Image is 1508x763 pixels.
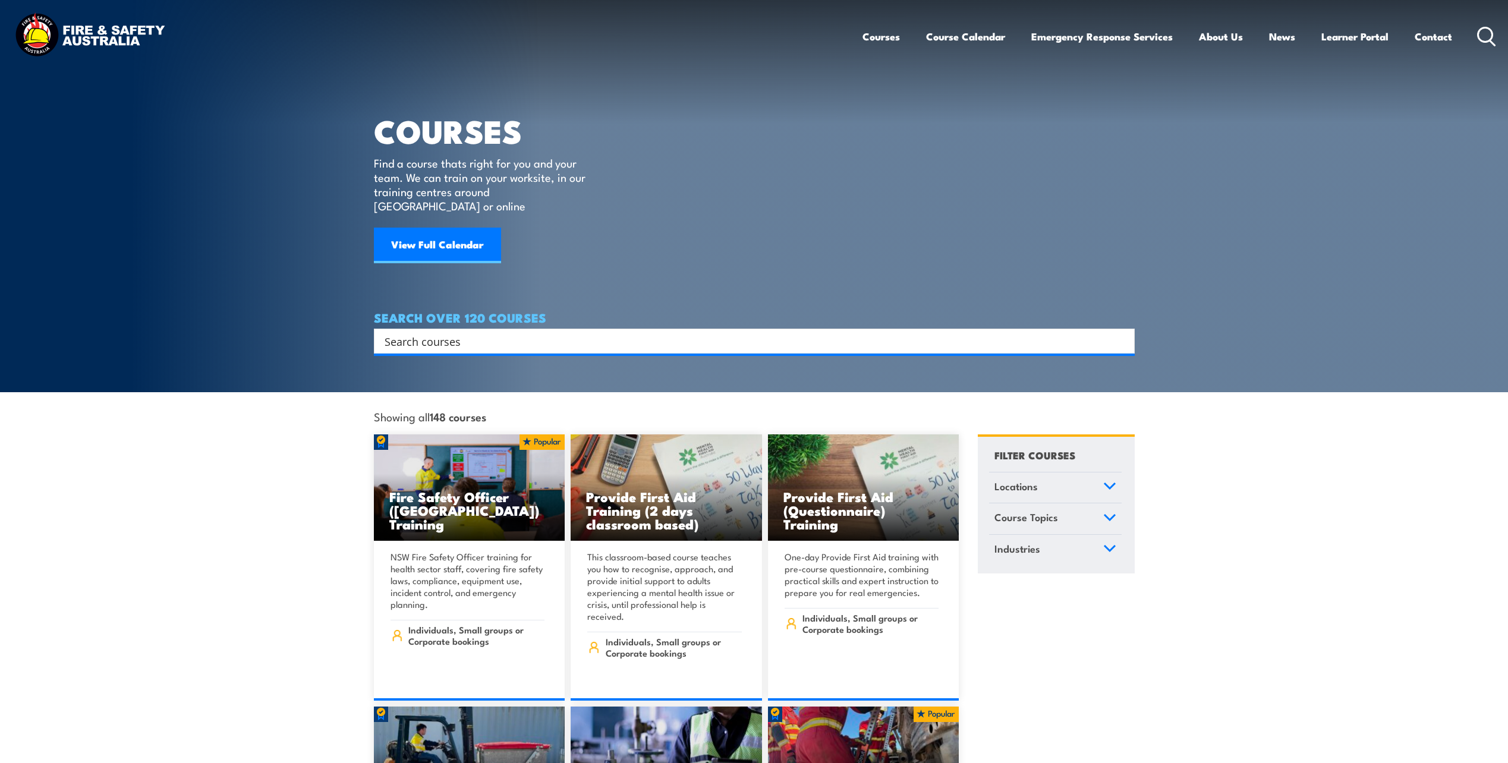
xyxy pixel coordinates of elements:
[374,434,565,541] img: Fire Safety Advisor
[1415,21,1452,52] a: Contact
[374,311,1135,324] h4: SEARCH OVER 120 COURSES
[989,472,1122,503] a: Locations
[926,21,1005,52] a: Course Calendar
[385,332,1109,350] input: Search input
[571,434,762,541] img: Mental Health First Aid Training (Standard) – Classroom
[571,434,762,541] a: Provide First Aid Training (2 days classroom based)
[1199,21,1243,52] a: About Us
[802,612,939,635] span: Individuals, Small groups or Corporate bookings
[768,434,959,541] a: Provide First Aid (Questionnaire) Training
[389,490,550,531] h3: Fire Safety Officer ([GEOGRAPHIC_DATA]) Training
[374,410,486,423] span: Showing all
[989,535,1122,566] a: Industries
[606,636,742,658] span: Individuals, Small groups or Corporate bookings
[430,408,486,424] strong: 148 courses
[994,541,1040,557] span: Industries
[783,490,944,531] h3: Provide First Aid (Questionnaire) Training
[374,116,603,144] h1: COURSES
[1114,333,1131,349] button: Search magnifier button
[994,447,1075,463] h4: FILTER COURSES
[989,503,1122,534] a: Course Topics
[374,156,591,213] p: Find a course thats right for you and your team. We can train on your worksite, in our training c...
[994,509,1058,525] span: Course Topics
[586,490,747,531] h3: Provide First Aid Training (2 days classroom based)
[994,478,1038,494] span: Locations
[374,434,565,541] a: Fire Safety Officer ([GEOGRAPHIC_DATA]) Training
[1031,21,1173,52] a: Emergency Response Services
[408,624,544,647] span: Individuals, Small groups or Corporate bookings
[862,21,900,52] a: Courses
[587,551,742,622] p: This classroom-based course teaches you how to recognise, approach, and provide initial support t...
[387,333,1111,349] form: Search form
[1269,21,1295,52] a: News
[785,551,939,598] p: One-day Provide First Aid training with pre-course questionnaire, combining practical skills and ...
[768,434,959,541] img: Mental Health First Aid Training (Standard) – Blended Classroom
[374,228,501,263] a: View Full Calendar
[391,551,545,610] p: NSW Fire Safety Officer training for health sector staff, covering fire safety laws, compliance, ...
[1321,21,1389,52] a: Learner Portal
